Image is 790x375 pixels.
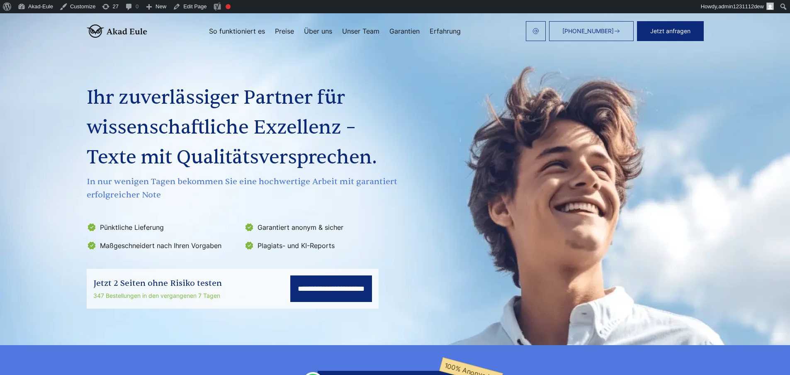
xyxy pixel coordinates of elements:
a: Über uns [304,28,332,34]
span: [PHONE_NUMBER] [562,28,614,34]
a: So funktioniert es [209,28,265,34]
li: Pünktliche Lieferung [87,221,239,234]
a: Unser Team [342,28,379,34]
button: Jetzt anfragen [637,21,704,41]
div: 347 Bestellungen in den vergangenen 7 Tagen [93,291,222,301]
li: Maßgeschneidert nach Ihren Vorgaben [87,239,239,252]
a: Erfahrung [430,28,461,34]
a: [PHONE_NUMBER] [549,21,634,41]
div: Focus keyphrase not set [226,4,231,9]
img: logo [87,24,147,38]
span: In nur wenigen Tagen bekommen Sie eine hochwertige Arbeit mit garantiert erfolgreicher Note [87,175,399,202]
li: Garantiert anonym & sicher [244,221,397,234]
li: Plagiats- und KI-Reports [244,239,397,252]
span: admin1231112dew [718,3,764,10]
img: email [532,28,539,34]
a: Preise [275,28,294,34]
h1: Ihr zuverlässiger Partner für wissenschaftliche Exzellenz – Texte mit Qualitätsversprechen. [87,83,399,173]
a: Garantien [389,28,420,34]
div: Jetzt 2 Seiten ohne Risiko testen [93,277,222,290]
